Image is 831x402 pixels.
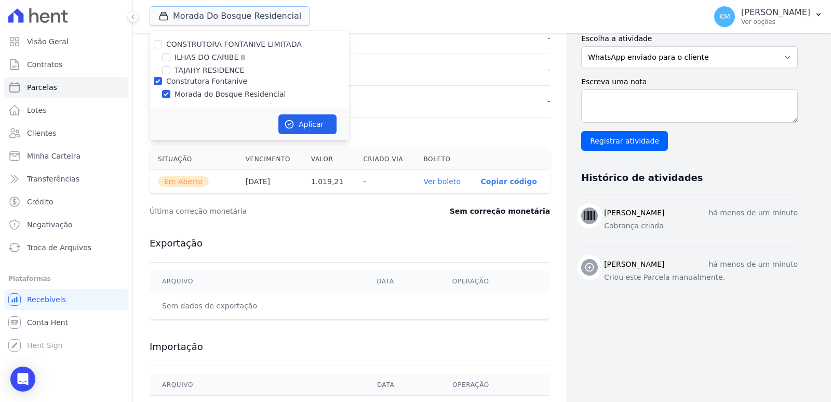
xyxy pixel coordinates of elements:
a: Troca de Arquivos [4,237,128,258]
a: Minha Carteira [4,146,128,166]
p: há menos de um minuto [708,259,798,270]
span: Visão Geral [27,36,69,47]
span: Conta Hent [27,317,68,328]
p: Criou este Parcela manualmente. [604,272,798,283]
th: Vencimento [237,149,303,170]
h3: Exportação [150,237,550,250]
th: Valor [303,149,355,170]
span: Clientes [27,128,56,138]
a: Contratos [4,54,128,75]
a: Conta Hent [4,312,128,333]
dd: - [547,96,550,107]
th: Operação [440,374,550,396]
a: Clientes [4,123,128,144]
input: Registrar atividade [581,131,668,151]
span: Troca de Arquivos [27,242,91,253]
dd: Sem correção monetária [450,206,550,216]
dt: Última correção monetária [150,206,386,216]
p: [PERSON_NAME] [741,7,810,18]
th: Criado via [355,149,415,170]
p: Ver opções [741,18,810,26]
a: Negativação [4,214,128,235]
span: Recebíveis [27,294,66,305]
span: Minha Carteira [27,151,81,161]
p: Cobrança criada [604,221,798,231]
label: TAJAHY RESIDENCE [175,65,244,76]
label: Morada do Bosque Residencial [175,89,286,100]
th: Arquivo [150,271,364,292]
a: Lotes [4,100,128,121]
a: Transferências [4,168,128,189]
th: Boleto [415,149,472,170]
th: - [355,170,415,193]
h3: [PERSON_NAME] [604,259,664,270]
th: Situação [150,149,237,170]
span: Parcelas [27,82,57,93]
label: Construtora Fontanive [166,77,247,85]
span: KM [719,13,730,20]
th: Data [365,374,440,396]
span: Negativação [27,219,73,230]
th: Data [364,271,439,292]
a: Parcelas [4,77,128,98]
button: Morada Do Bosque Residencial [150,6,310,26]
a: Visão Geral [4,31,128,52]
button: KM [PERSON_NAME] Ver opções [706,2,831,31]
th: [DATE] [237,170,303,193]
h3: Histórico de atividades [581,172,703,184]
span: Lotes [27,105,47,115]
span: Em Aberto [158,176,209,187]
a: Recebíveis [4,289,128,310]
th: Arquivo [150,374,365,396]
a: Ver boleto [423,177,460,186]
td: Sem dados de exportação [150,292,364,320]
button: Copiar código [481,177,537,186]
div: Open Intercom Messenger [10,367,35,392]
th: Operação [440,271,550,292]
span: Crédito [27,197,53,207]
a: Crédito [4,191,128,212]
h3: [PERSON_NAME] [604,208,664,218]
span: Transferências [27,174,79,184]
span: Contratos [27,59,62,70]
dd: - [547,64,550,75]
label: Escolha a atividade [581,33,798,44]
label: Escreva uma nota [581,76,798,87]
label: ILHAS DO CARIBE II [175,52,245,63]
div: Plataformas [8,273,124,285]
button: Aplicar [278,114,337,134]
h3: Importação [150,341,550,353]
th: 1.019,21 [303,170,355,193]
dd: - [547,33,550,43]
p: há menos de um minuto [708,208,798,218]
label: CONSTRUTORA FONTANIVE LIMITADA [166,40,302,48]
